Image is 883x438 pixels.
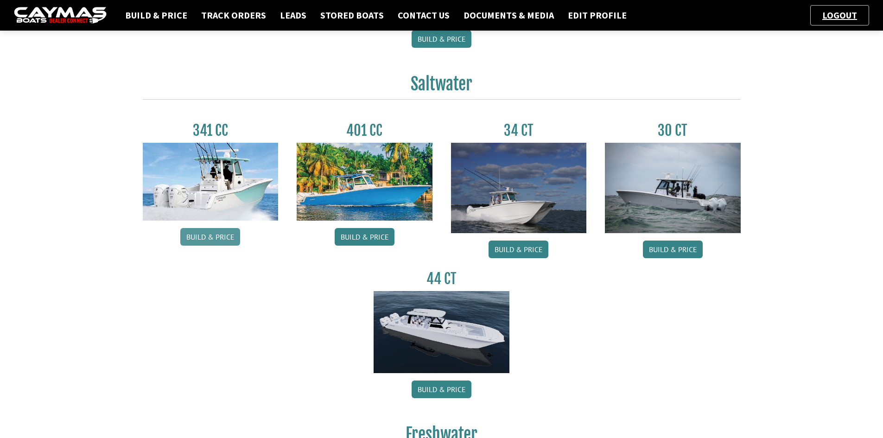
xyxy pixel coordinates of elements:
[412,381,471,398] a: Build & Price
[412,30,471,48] a: Build & Price
[275,9,311,21] a: Leads
[14,7,107,24] img: caymas-dealer-connect-2ed40d3bc7270c1d8d7ffb4b79bf05adc795679939227970def78ec6f6c03838.gif
[393,9,454,21] a: Contact Us
[297,143,432,221] img: 401CC_thumb.pg.jpg
[335,228,394,246] a: Build & Price
[121,9,192,21] a: Build & Price
[374,291,509,374] img: 44ct_background.png
[316,9,388,21] a: Stored Boats
[143,74,741,100] h2: Saltwater
[563,9,631,21] a: Edit Profile
[605,143,741,233] img: 30_CT_photo_shoot_for_caymas_connect.jpg
[297,122,432,139] h3: 401 CC
[489,241,548,258] a: Build & Price
[197,9,271,21] a: Track Orders
[643,241,703,258] a: Build & Price
[374,270,509,287] h3: 44 CT
[451,122,587,139] h3: 34 CT
[459,9,559,21] a: Documents & Media
[143,143,279,221] img: 341CC-thumbjpg.jpg
[818,9,862,21] a: Logout
[605,122,741,139] h3: 30 CT
[451,143,587,233] img: Caymas_34_CT_pic_1.jpg
[143,122,279,139] h3: 341 CC
[180,228,240,246] a: Build & Price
